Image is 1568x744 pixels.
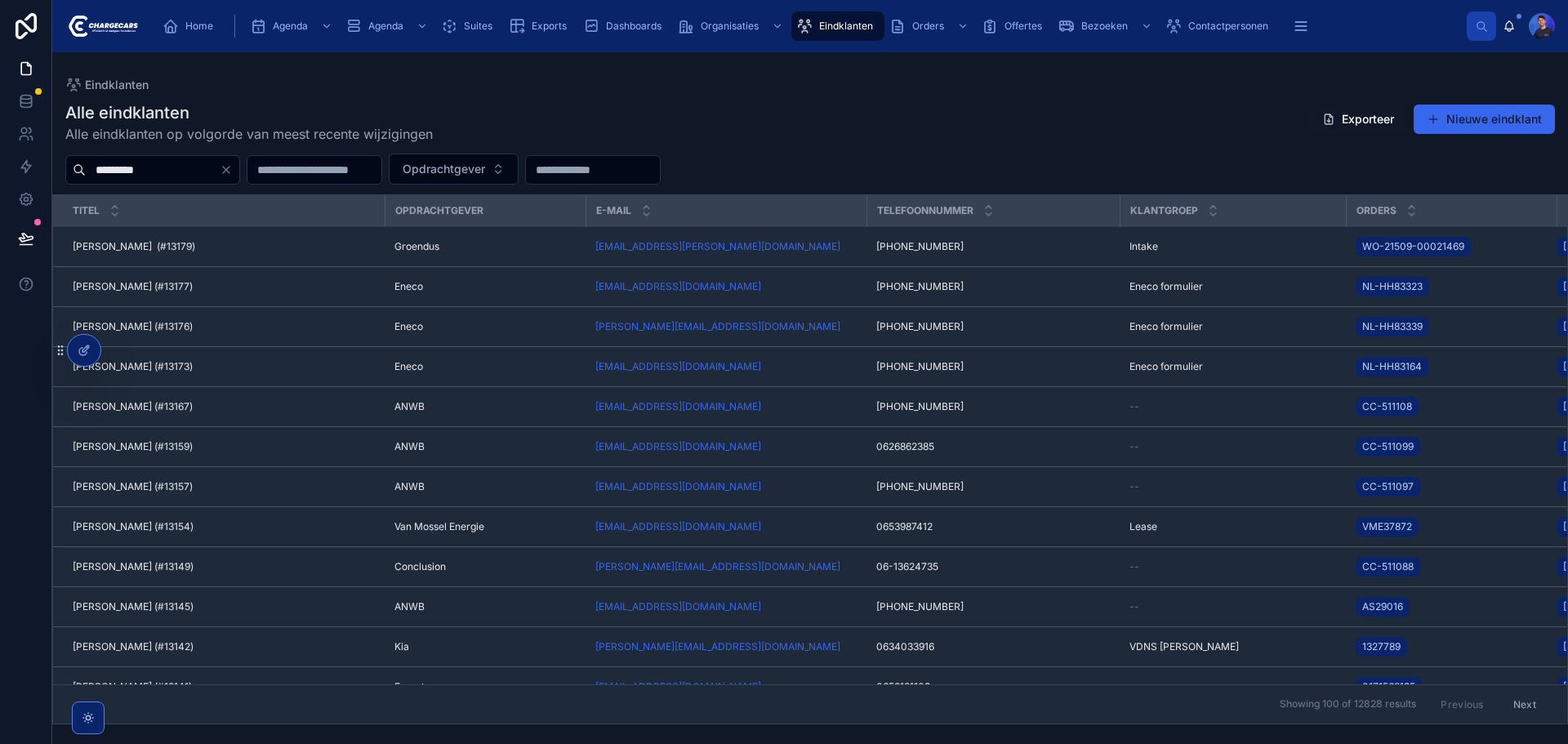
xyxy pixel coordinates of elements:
span: Showing 100 of 12828 results [1280,698,1416,711]
a: [EMAIL_ADDRESS][DOMAIN_NAME] [595,400,857,413]
a: [PERSON_NAME][EMAIL_ADDRESS][DOMAIN_NAME] [595,560,840,573]
a: Home [158,11,225,41]
a: ANWB [394,600,576,613]
a: [PERSON_NAME] (#13149) [73,560,375,573]
a: [PERSON_NAME] (#13173) [73,360,375,373]
div: scrollable content [151,8,1467,44]
span: [PERSON_NAME] (#13141) [73,680,192,693]
span: Telefoonnummer [877,204,973,217]
a: Conclusion [394,560,576,573]
a: ANWB [394,480,576,493]
a: [EMAIL_ADDRESS][DOMAIN_NAME] [595,360,857,373]
span: -- [1129,480,1139,493]
span: Opdrachtgever [403,161,485,177]
span: -- [1129,560,1139,573]
span: [PERSON_NAME] (#13176) [73,320,193,333]
span: [PHONE_NUMBER] [876,320,964,333]
span: Organisaties [701,20,759,33]
span: Bezoeken [1081,20,1128,33]
span: Kia [394,640,409,653]
a: [PERSON_NAME] (#13145) [73,600,375,613]
span: Eneco [394,280,423,293]
span: [PHONE_NUMBER] [876,240,964,253]
span: Home [185,20,213,33]
span: [PHONE_NUMBER] [876,400,964,413]
a: -- [1129,680,1336,693]
span: [PERSON_NAME] (#13177) [73,280,193,293]
span: [PERSON_NAME] (#13159) [73,440,193,453]
span: 0653131109 [876,680,930,693]
a: CC-511108 [1356,397,1419,417]
a: [PERSON_NAME] (#13177) [73,280,375,293]
a: [PHONE_NUMBER] [876,360,1110,373]
span: Eneco [394,320,423,333]
a: CC-511099 [1356,437,1420,457]
a: [PERSON_NAME] (#13179) [73,240,375,253]
a: 0626862385 [876,440,1110,453]
a: Exports [504,11,578,41]
a: Agenda [245,11,341,41]
a: 0653131109 [876,680,1110,693]
span: Eneco formulier [1129,280,1203,293]
a: CC-511099 [1356,434,1547,460]
span: 1327789 [1362,640,1401,653]
a: Eneco [394,320,576,333]
a: [PERSON_NAME] (#13176) [73,320,375,333]
a: [EMAIL_ADDRESS][DOMAIN_NAME] [595,680,857,693]
span: Suites [464,20,492,33]
span: WO-21509-00021469 [1362,240,1464,253]
a: [EMAIL_ADDRESS][DOMAIN_NAME] [595,400,761,413]
a: [PHONE_NUMBER] [876,240,1110,253]
a: 0171568195 [1356,674,1547,700]
button: Select Button [389,154,519,185]
button: Exporteer [1309,105,1407,134]
a: Eneco [394,360,576,373]
a: [EMAIL_ADDRESS][DOMAIN_NAME] [595,440,857,453]
a: 0171568195 [1356,677,1422,697]
a: [EMAIL_ADDRESS][DOMAIN_NAME] [595,280,761,293]
a: [EMAIL_ADDRESS][PERSON_NAME][DOMAIN_NAME] [595,240,857,253]
a: 0634033916 [876,640,1110,653]
a: Dashboards [578,11,673,41]
a: -- [1129,480,1336,493]
a: Agenda [341,11,436,41]
a: Eneco [394,280,576,293]
a: 1327789 [1356,634,1547,660]
a: -- [1129,400,1336,413]
a: [EMAIL_ADDRESS][DOMAIN_NAME] [595,520,761,533]
a: [PERSON_NAME] (#13167) [73,400,375,413]
a: NL-HH83164 [1356,357,1428,376]
a: Organisaties [673,11,791,41]
span: [PERSON_NAME] (#13142) [73,640,194,653]
span: [PERSON_NAME] (#13154) [73,520,194,533]
button: Nieuwe eindklant [1414,105,1555,134]
span: [PERSON_NAME] (#13167) [73,400,193,413]
a: Lease [1129,520,1336,533]
a: AS29016 [1356,597,1410,617]
span: 0634033916 [876,640,934,653]
span: NL-HH83323 [1362,280,1423,293]
a: WO-21509-00021469 [1356,237,1471,256]
a: Groendus [394,240,576,253]
a: VME37872 [1356,514,1547,540]
span: -- [1129,400,1139,413]
span: Opdrachtgever [395,204,483,217]
span: AS29016 [1362,600,1403,613]
span: NL-HH83164 [1362,360,1422,373]
span: Agenda [368,20,403,33]
button: Clear [220,163,239,176]
button: Next [1502,692,1548,717]
span: Eneco [394,360,423,373]
a: 1327789 [1356,637,1407,657]
a: -- [1129,600,1336,613]
a: VDNS [PERSON_NAME] [1129,640,1336,653]
a: Intake [1129,240,1336,253]
a: [PHONE_NUMBER] [876,600,1110,613]
span: Essent [394,680,425,693]
a: AS29016 [1356,594,1547,620]
a: [PERSON_NAME] (#13142) [73,640,375,653]
span: VDNS [PERSON_NAME] [1129,640,1239,653]
a: NL-HH83164 [1356,354,1547,380]
a: Contactpersonen [1160,11,1280,41]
